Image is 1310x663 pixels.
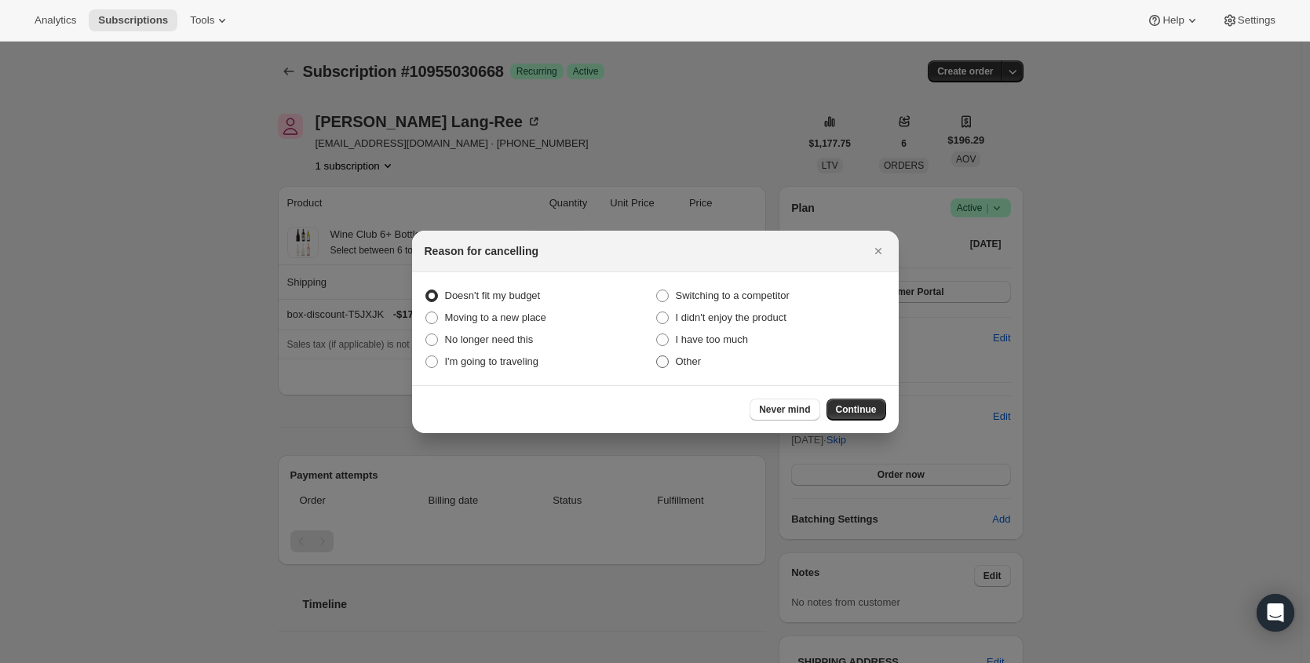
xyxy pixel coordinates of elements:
[676,290,790,301] span: Switching to a competitor
[750,399,819,421] button: Never mind
[827,399,886,421] button: Continue
[1213,9,1285,31] button: Settings
[759,403,810,416] span: Never mind
[89,9,177,31] button: Subscriptions
[181,9,239,31] button: Tools
[1137,9,1209,31] button: Help
[445,290,541,301] span: Doesn't fit my budget
[1238,14,1275,27] span: Settings
[1162,14,1184,27] span: Help
[676,311,786,323] span: I didn't enjoy the product
[25,9,86,31] button: Analytics
[867,240,889,262] button: Close
[445,333,534,345] span: No longer need this
[425,243,538,259] h2: Reason for cancelling
[98,14,168,27] span: Subscriptions
[836,403,877,416] span: Continue
[190,14,214,27] span: Tools
[445,311,546,323] span: Moving to a new place
[35,14,76,27] span: Analytics
[676,333,749,345] span: I have too much
[1257,594,1294,632] div: Open Intercom Messenger
[676,355,702,367] span: Other
[445,355,539,367] span: I'm going to traveling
